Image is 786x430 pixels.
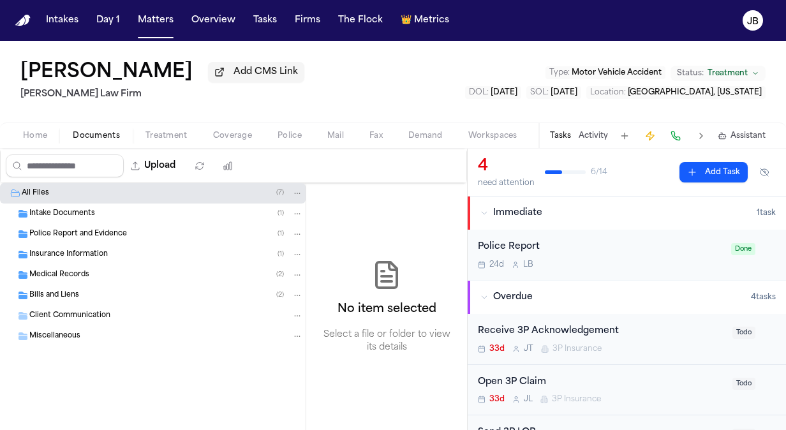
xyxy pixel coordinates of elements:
[478,178,535,188] div: need attention
[586,86,766,99] button: Edit Location: Terrell, Texas
[549,69,570,77] span: Type :
[29,311,110,322] span: Client Communication
[20,87,304,102] h2: [PERSON_NAME] Law Firm
[628,89,762,96] span: [GEOGRAPHIC_DATA], [US_STATE]
[23,131,47,141] span: Home
[133,9,179,32] button: Matters
[552,394,601,404] span: 3P Insurance
[208,62,304,82] button: Add CMS Link
[679,162,748,182] button: Add Task
[276,189,284,196] span: ( 7 )
[667,127,685,145] button: Make a Call
[29,290,79,301] span: Bills and Liens
[29,270,89,281] span: Medical Records
[20,61,193,84] h1: [PERSON_NAME]
[278,230,284,237] span: ( 1 )
[468,314,786,365] div: Open task: Receive 3P Acknowledgement
[641,127,659,145] button: Create Immediate Task
[718,131,766,141] button: Assistant
[15,15,31,27] a: Home
[572,69,662,77] span: Motor Vehicle Accident
[276,271,284,278] span: ( 2 )
[524,394,533,404] span: J L
[278,131,302,141] span: Police
[234,66,298,78] span: Add CMS Link
[524,344,533,354] span: J T
[29,229,127,240] span: Police Report and Evidence
[29,209,95,219] span: Intake Documents
[751,292,776,302] span: 4 task s
[478,240,723,255] div: Police Report
[478,324,725,339] div: Receive 3P Acknowledgement
[478,156,535,177] div: 4
[73,131,120,141] span: Documents
[731,243,755,255] span: Done
[493,291,533,304] span: Overdue
[396,9,454,32] button: crownMetrics
[616,127,634,145] button: Add Task
[545,66,665,79] button: Edit Type: Motor Vehicle Accident
[408,131,443,141] span: Demand
[124,154,183,177] button: Upload
[489,344,505,354] span: 33d
[468,281,786,314] button: Overdue4tasks
[732,327,755,339] span: Todo
[468,230,786,280] div: Open task: Police Report
[29,331,80,342] span: Miscellaneous
[41,9,84,32] button: Intakes
[468,196,786,230] button: Immediate1task
[753,162,776,182] button: Hide completed tasks (⌘⇧H)
[248,9,282,32] button: Tasks
[15,15,31,27] img: Finch Logo
[552,344,602,354] span: 3P Insurance
[6,154,124,177] input: Search files
[489,260,504,270] span: 24d
[526,86,581,99] button: Edit SOL: 2027-07-18
[730,131,766,141] span: Assistant
[465,86,521,99] button: Edit DOL: 2025-07-18
[145,131,188,141] span: Treatment
[369,131,383,141] span: Fax
[322,329,452,354] p: Select a file or folder to view its details
[708,68,748,78] span: Treatment
[671,66,766,81] button: Change status from Treatment
[22,188,49,199] span: All Files
[327,131,344,141] span: Mail
[333,9,388,32] button: The Flock
[491,89,517,96] span: [DATE]
[186,9,241,32] button: Overview
[91,9,125,32] button: Day 1
[550,131,571,141] button: Tasks
[468,365,786,416] div: Open task: Open 3P Claim
[591,167,607,177] span: 6 / 14
[290,9,325,32] button: Firms
[579,131,608,141] button: Activity
[757,208,776,218] span: 1 task
[278,210,284,217] span: ( 1 )
[29,249,108,260] span: Insurance Information
[20,61,193,84] button: Edit matter name
[478,375,725,390] div: Open 3P Claim
[337,300,436,318] h2: No item selected
[551,89,577,96] span: [DATE]
[468,131,517,141] span: Workspaces
[278,251,284,258] span: ( 1 )
[489,394,505,404] span: 33d
[469,89,489,96] span: DOL :
[677,68,704,78] span: Status:
[732,378,755,390] span: Todo
[493,207,542,219] span: Immediate
[530,89,549,96] span: SOL :
[590,89,626,96] span: Location :
[523,260,533,270] span: L B
[276,292,284,299] span: ( 2 )
[213,131,252,141] span: Coverage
